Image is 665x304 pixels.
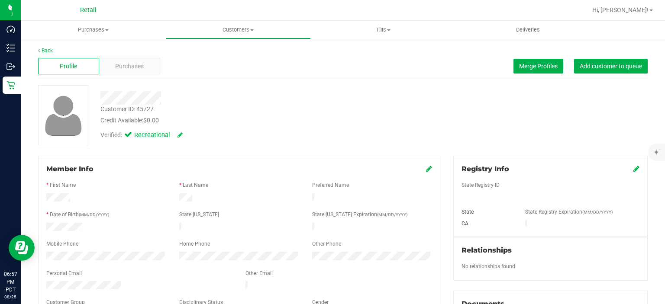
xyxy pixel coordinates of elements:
[311,21,456,39] a: Tills
[312,181,349,189] label: Preferred Name
[79,212,109,217] span: (MM/DD/YYYY)
[377,212,407,217] span: (MM/DD/YYYY)
[41,93,86,138] img: user-icon.png
[504,26,552,34] span: Deliveries
[455,208,519,216] div: State
[312,211,407,218] label: State [US_STATE] Expiration
[179,211,219,218] label: State [US_STATE]
[100,116,399,125] div: Credit Available:
[462,181,500,189] label: State Registry ID
[50,181,76,189] label: First Name
[574,59,648,74] button: Add customer to queue
[46,269,82,277] label: Personal Email
[6,81,15,90] inline-svg: Retail
[462,262,517,270] label: No relationships found.
[166,21,311,39] a: Customers
[462,246,512,254] span: Relationships
[6,62,15,71] inline-svg: Outbound
[6,44,15,52] inline-svg: Inventory
[6,25,15,34] inline-svg: Dashboard
[519,63,558,70] span: Merge Profiles
[4,294,17,300] p: 08/25
[592,6,649,13] span: Hi, [PERSON_NAME]!
[9,235,35,261] iframe: Resource center
[46,240,78,248] label: Mobile Phone
[455,21,600,39] a: Deliveries
[311,26,455,34] span: Tills
[115,62,144,71] span: Purchases
[60,62,77,71] span: Profile
[166,26,310,34] span: Customers
[21,26,166,34] span: Purchases
[38,48,53,54] a: Back
[525,208,613,216] label: State Registry Expiration
[100,105,154,114] div: Customer ID: 45727
[4,270,17,294] p: 06:57 PM PDT
[462,165,509,173] span: Registry Info
[46,165,94,173] span: Member Info
[50,211,109,218] label: Date of Birth
[312,240,341,248] label: Other Phone
[183,181,208,189] label: Last Name
[582,210,613,214] span: (MM/DD/YYYY)
[580,63,642,70] span: Add customer to queue
[245,269,273,277] label: Other Email
[100,131,183,140] div: Verified:
[80,6,97,14] span: Retail
[143,117,159,124] span: $0.00
[134,131,169,140] span: Recreational
[21,21,166,39] a: Purchases
[513,59,563,74] button: Merge Profiles
[455,220,519,227] div: CA
[179,240,210,248] label: Home Phone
